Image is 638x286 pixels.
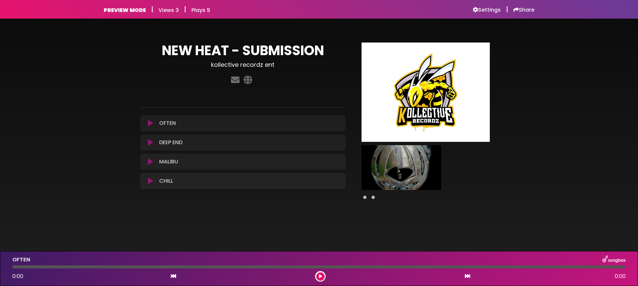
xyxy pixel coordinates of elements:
[104,7,146,13] h6: PREVIEW MODE
[513,7,534,13] a: Share
[362,145,441,190] img: N9PGm42vSmuwtgJKH9CD
[159,158,178,166] p: MALIBU
[159,177,173,185] p: CHILL
[362,43,490,142] img: Main Media
[473,7,501,13] a: Settings
[159,7,179,13] h6: Views 3
[140,43,346,58] h1: NEW HEAT - SUBMISSION
[191,7,210,13] h6: Plays 9
[184,5,186,13] h5: |
[506,5,508,13] h5: |
[151,5,153,13] h5: |
[159,119,176,127] p: OFTEN
[159,139,182,146] p: DEEP END
[140,61,346,68] h3: kollective recordz ent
